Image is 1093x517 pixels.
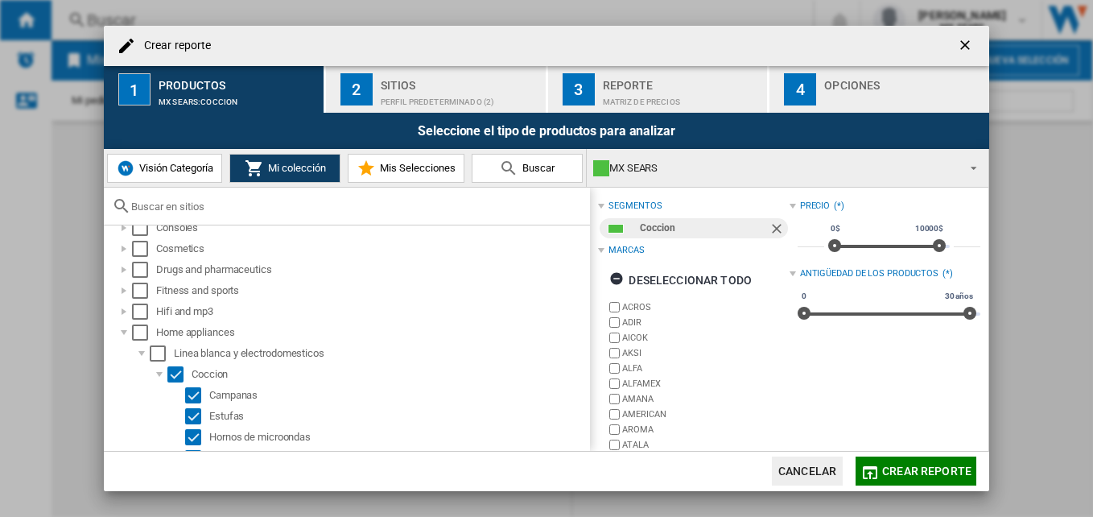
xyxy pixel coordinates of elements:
[622,378,789,390] label: ALFAMEX
[604,266,757,295] button: Deseleccionar todo
[800,200,830,213] div: Precio
[132,304,156,320] md-checkbox: Select
[951,30,983,62] button: getI18NText('BUTTONS.CLOSE_DIALOG')
[185,429,209,445] md-checkbox: Select
[772,457,843,486] button: Cancelar
[472,154,583,183] button: Buscar
[376,162,456,174] span: Mis Selecciones
[608,200,662,213] div: segmentos
[622,301,789,313] label: ACROS
[156,304,588,320] div: Hifi and mp3
[381,89,539,106] div: Perfil predeterminado (2)
[622,347,789,359] label: AKSI
[185,408,209,424] md-checkbox: Select
[107,154,222,183] button: Visión Categoría
[156,325,588,341] div: Home appliances
[159,89,317,106] div: MX SEARS:Coccion
[856,457,976,486] button: Crear reporte
[609,266,752,295] div: Deseleccionar todo
[209,408,588,424] div: Estufas
[159,72,317,89] div: Productos
[828,222,843,235] span: 0$
[174,345,588,362] div: Linea blanca y electrodomesticos
[156,220,588,236] div: Consoles
[608,244,644,257] div: Marcas
[609,409,620,420] input: brand.name
[209,429,588,445] div: Hornos de microondas
[104,113,989,149] div: Seleccione el tipo de productos para analizar
[135,162,213,174] span: Visión Categoría
[209,387,588,403] div: Campanas
[185,387,209,403] md-checkbox: Select
[800,267,938,280] div: Antigüedad de los productos
[622,316,789,329] label: ADIR
[167,366,192,383] md-checkbox: Select
[769,66,989,113] button: 4 Opciones
[131,201,582,213] input: Buscar en sitios
[132,325,156,341] md-checkbox: Select
[192,366,588,383] div: Coccion
[156,241,588,257] div: Cosmetics
[640,218,768,238] div: Coccion
[136,38,211,54] h4: Crear reporte
[132,262,156,278] md-checkbox: Select
[609,317,620,328] input: brand.name
[609,302,620,312] input: brand.name
[609,424,620,435] input: brand.name
[942,290,975,303] span: 30 años
[340,73,373,105] div: 2
[784,73,816,105] div: 4
[622,408,789,420] label: AMERICAN
[622,332,789,344] label: AICOK
[622,393,789,405] label: AMANA
[518,162,555,174] span: Buscar
[150,345,174,362] md-checkbox: Select
[957,37,976,56] ng-md-icon: getI18NText('BUTTONS.CLOSE_DIALOG')
[824,72,983,89] div: Opciones
[603,72,761,89] div: Reporte
[593,157,956,180] div: MX SEARS
[622,439,789,451] label: ATALA
[913,222,946,235] span: 10000$
[381,72,539,89] div: Sitios
[264,162,326,174] span: Mi colección
[229,154,340,183] button: Mi colección
[609,378,620,389] input: brand.name
[104,66,325,113] button: 1 Productos MX SEARS:Coccion
[118,73,151,105] div: 1
[609,394,620,404] input: brand.name
[609,348,620,358] input: brand.name
[622,362,789,374] label: ALFA
[326,66,547,113] button: 2 Sitios Perfil predeterminado (2)
[116,159,135,178] img: wiser-icon-blue.png
[132,241,156,257] md-checkbox: Select
[548,66,769,113] button: 3 Reporte Matriz de precios
[156,262,588,278] div: Drugs and pharmaceutics
[156,283,588,299] div: Fitness and sports
[622,424,789,436] label: AROMA
[609,333,620,343] input: brand.name
[132,220,156,236] md-checkbox: Select
[132,283,156,299] md-checkbox: Select
[799,290,809,303] span: 0
[882,465,971,478] span: Crear reporte
[609,440,620,450] input: brand.name
[348,154,464,183] button: Mis Selecciones
[603,89,761,106] div: Matriz de precios
[609,363,620,374] input: brand.name
[563,73,595,105] div: 3
[769,221,788,240] ng-md-icon: Quitar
